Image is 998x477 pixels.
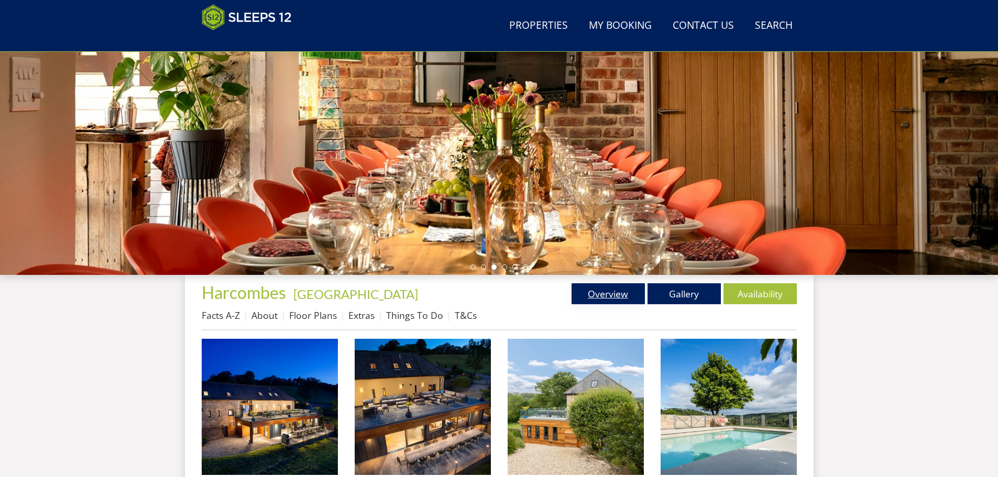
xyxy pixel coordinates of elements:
[202,339,338,475] img: Harcombes - Luxury large group holiday house in Devon, sleeps 20
[668,14,738,38] a: Contact Us
[585,14,656,38] a: My Booking
[355,339,491,475] img: Harcombes - Spend balmy nights and warmer days outdoors
[505,14,572,38] a: Properties
[723,283,797,304] a: Availability
[289,286,418,302] span: -
[386,309,443,321] a: Things To Do
[572,283,645,304] a: Overview
[289,309,337,321] a: Floor Plans
[202,282,286,303] span: Harcombes
[202,4,292,30] img: Sleeps 12
[202,309,240,321] a: Facts A-Z
[348,309,375,321] a: Extras
[202,282,289,303] a: Harcombes
[508,339,644,475] img: Harcombes - Set on a private estate in the heart of the East Devon National Landscape
[751,14,797,38] a: Search
[293,286,418,302] a: [GEOGRAPHIC_DATA]
[196,37,306,46] iframe: Customer reviews powered by Trustpilot
[648,283,721,304] a: Gallery
[251,309,278,321] a: About
[455,309,477,321] a: T&Cs
[661,339,797,475] img: Harcombes - You'll have exclusive use sessions of the outdoor swimming pool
